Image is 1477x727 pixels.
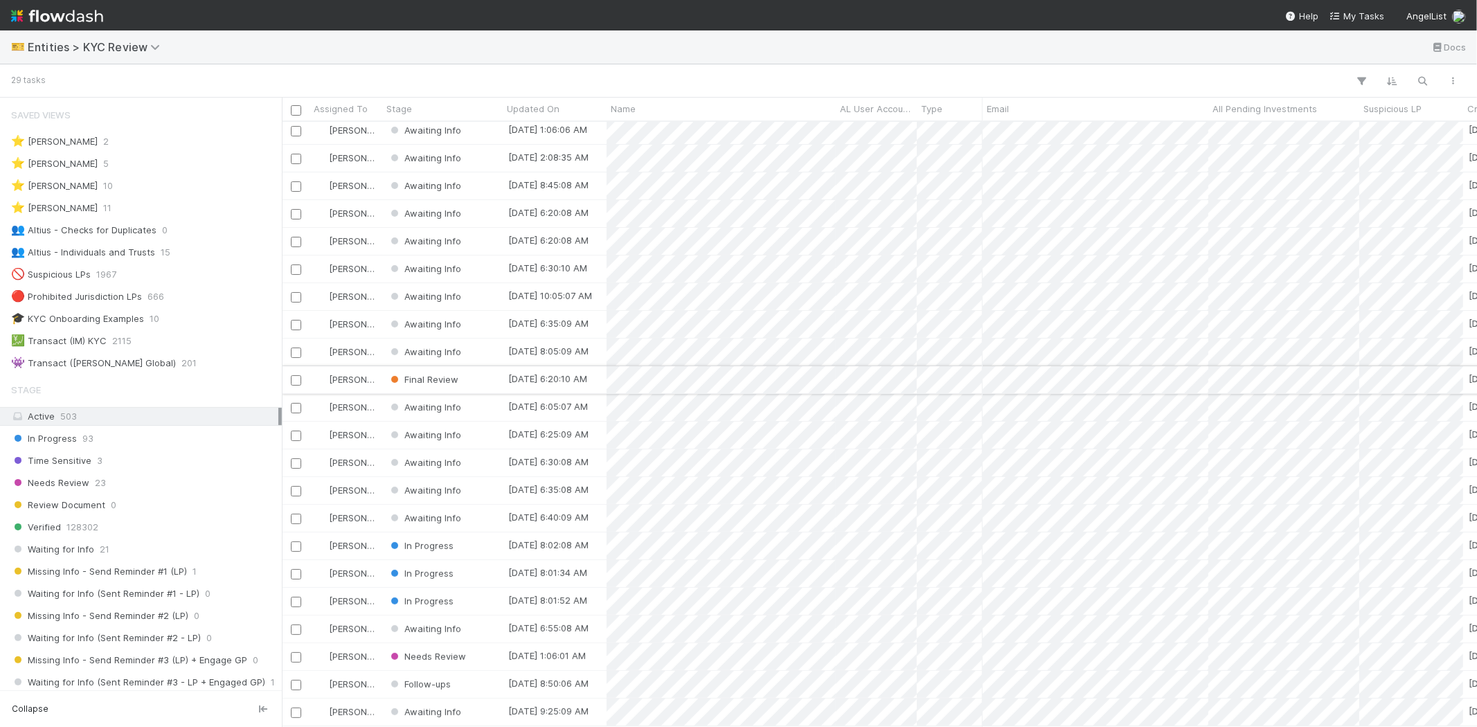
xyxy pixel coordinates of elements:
div: [PERSON_NAME] [315,206,375,220]
span: [PERSON_NAME] [329,374,399,385]
input: Toggle Row Selected [291,458,301,469]
div: [PERSON_NAME] [315,289,375,303]
span: In Progress [11,430,77,447]
span: [PERSON_NAME] [329,346,399,357]
div: [PERSON_NAME] [315,345,375,359]
span: 2 [103,133,109,150]
input: Toggle Row Selected [291,264,301,275]
img: avatar_1a1d5361-16dd-4910-a949-020dcd9f55a3.png [316,540,327,551]
div: [PERSON_NAME] [315,123,375,137]
span: Updated On [507,102,560,116]
span: Verified [11,519,61,536]
img: avatar_1a1d5361-16dd-4910-a949-020dcd9f55a3.png [1452,10,1466,24]
span: Awaiting Info [388,623,461,634]
input: Toggle Row Selected [291,154,301,164]
input: Toggle Row Selected [291,292,301,303]
span: Awaiting Info [388,318,461,330]
span: 0 [162,222,168,239]
div: [DATE] 1:06:06 AM [508,123,587,136]
img: avatar_1a1d5361-16dd-4910-a949-020dcd9f55a3.png [316,706,327,717]
div: Awaiting Info [388,234,461,248]
div: [DATE] 8:45:08 AM [508,178,589,192]
span: [PERSON_NAME] [329,457,399,468]
div: [DATE] 8:01:34 AM [508,566,587,580]
div: [PERSON_NAME] [315,151,375,165]
span: Email [987,102,1009,116]
span: 🎫 [11,41,25,53]
span: 1 [193,563,197,580]
a: Docs [1431,39,1466,55]
span: My Tasks [1330,10,1384,21]
span: Waiting for Info (Sent Reminder #2 - LP) [11,629,201,647]
div: Awaiting Info [388,456,461,469]
div: Awaiting Info [388,123,461,137]
span: Time Sensitive [11,452,91,469]
div: [PERSON_NAME] [315,622,375,636]
input: Toggle Row Selected [291,237,301,247]
div: [PERSON_NAME] [11,155,98,172]
small: 29 tasks [11,74,46,87]
span: Awaiting Info [388,346,461,357]
span: Awaiting Info [388,263,461,274]
span: [PERSON_NAME] [329,402,399,413]
span: [PERSON_NAME] [329,651,399,662]
div: [DATE] 8:01:52 AM [508,593,587,607]
span: [PERSON_NAME] [329,180,399,191]
span: [PERSON_NAME] [329,512,399,523]
span: 💹 [11,334,25,346]
span: [PERSON_NAME] [329,623,399,634]
span: [PERSON_NAME] [329,429,399,440]
input: Toggle Row Selected [291,375,301,386]
span: Review Document [11,496,105,514]
img: avatar_1a1d5361-16dd-4910-a949-020dcd9f55a3.png [316,595,327,607]
span: 10 [150,310,159,327]
span: ⭐ [11,157,25,169]
img: avatar_1a1d5361-16dd-4910-a949-020dcd9f55a3.png [316,374,327,385]
img: avatar_1a1d5361-16dd-4910-a949-020dcd9f55a3.png [316,125,327,136]
div: Altius - Individuals and Trusts [11,244,155,261]
span: [PERSON_NAME] [329,235,399,246]
div: Transact ([PERSON_NAME] Global) [11,354,176,372]
span: Awaiting Info [388,429,461,440]
img: avatar_1a1d5361-16dd-4910-a949-020dcd9f55a3.png [316,568,327,579]
div: [DATE] 6:05:07 AM [508,400,588,413]
input: Toggle Row Selected [291,126,301,136]
div: [PERSON_NAME] [315,511,375,525]
span: Awaiting Info [388,125,461,136]
span: Waiting for Info [11,541,94,558]
span: Suspicious LP [1363,102,1422,116]
span: 11 [103,199,111,217]
div: Awaiting Info [388,262,461,276]
span: [PERSON_NAME] [329,706,399,717]
div: [PERSON_NAME] [315,483,375,497]
span: Assigned To [314,102,368,116]
span: Saved Views [11,101,71,129]
div: [DATE] 2:08:35 AM [508,150,589,164]
div: [PERSON_NAME] [315,539,375,553]
div: Awaiting Info [388,511,461,525]
span: 0 [194,607,199,625]
img: avatar_1a1d5361-16dd-4910-a949-020dcd9f55a3.png [316,512,327,523]
span: Awaiting Info [388,235,461,246]
span: Awaiting Info [388,402,461,413]
div: [PERSON_NAME] [315,428,375,442]
span: AL User Account Name [840,102,913,116]
img: avatar_1a1d5361-16dd-4910-a949-020dcd9f55a3.png [316,429,327,440]
div: [DATE] 8:50:06 AM [508,676,589,690]
input: Toggle Row Selected [291,708,301,718]
span: [PERSON_NAME] [329,540,399,551]
input: Toggle Row Selected [291,541,301,552]
div: [PERSON_NAME] [315,262,375,276]
span: In Progress [388,595,454,607]
div: Prohibited Jurisdiction LPs [11,288,142,305]
div: [DATE] 10:05:07 AM [508,289,592,303]
span: 0 [111,496,116,514]
span: In Progress [388,568,454,579]
span: [PERSON_NAME] [329,568,399,579]
span: [PERSON_NAME] [329,208,399,219]
span: [PERSON_NAME] [329,125,399,136]
span: All Pending Investments [1212,102,1317,116]
div: [PERSON_NAME] [315,317,375,331]
span: In Progress [388,540,454,551]
span: 0 [206,629,212,647]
